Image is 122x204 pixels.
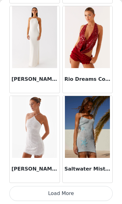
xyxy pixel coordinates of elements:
img: Raffa Pearl Maxi Dress - Ivory [12,6,57,68]
h3: [PERSON_NAME] Beaded Mini Dress - White [11,165,58,173]
img: Saltwater Mist Mini Dress - Blue [65,96,110,158]
h3: [PERSON_NAME] Maxi Dress - Ivory [11,76,58,83]
img: Rumi Beaded Mini Dress - White [12,96,57,158]
button: Load More [9,186,113,201]
h3: Saltwater Mist Mini Dress - Blue [65,165,111,173]
img: Rio Dreams Cowl Neck Halter Top - Red [65,6,110,68]
h3: Rio Dreams Cowl Neck Halter Top - Red [65,76,111,83]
